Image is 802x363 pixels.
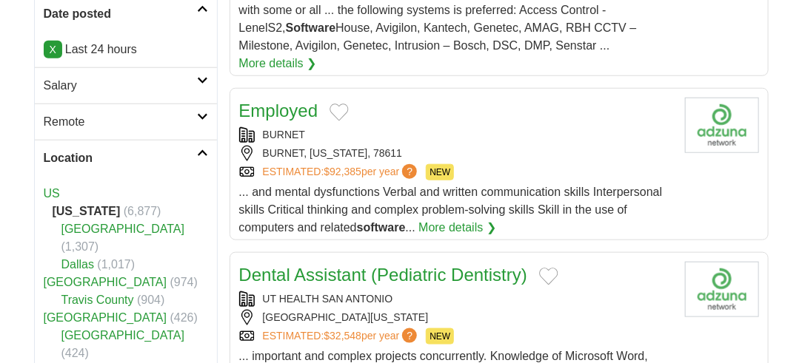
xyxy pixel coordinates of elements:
[418,219,496,237] a: More details ❯
[35,104,217,140] a: Remote
[239,101,318,121] a: Employed
[35,67,217,104] a: Salary
[61,240,99,253] span: (1,307)
[44,149,197,167] h2: Location
[239,310,673,325] div: [GEOGRAPHIC_DATA][US_STATE]
[685,98,759,153] img: Company logo
[263,164,421,180] a: ESTIMATED:$92,385per year?
[61,223,185,235] a: [GEOGRAPHIC_DATA]
[44,187,60,200] a: US
[97,258,135,271] span: (1,017)
[426,164,454,180] span: NEW
[53,205,121,217] strong: [US_STATE]
[239,146,673,161] div: BURNET, [US_STATE], 78611
[44,276,167,288] a: [GEOGRAPHIC_DATA]
[239,186,663,234] span: ... and mental dysfunctions Verbal and written communication skills Interpersonal skills Critical...
[44,113,197,131] h2: Remote
[124,205,161,217] span: (6,877)
[239,55,317,72] a: More details ❯
[324,166,361,177] span: $92,385
[402,328,417,343] span: ?
[357,221,406,234] strong: software
[170,311,198,324] span: (426)
[44,41,208,58] p: Last 24 hours
[35,140,217,176] a: Location
[137,294,164,306] span: (904)
[324,330,361,342] span: $32,548
[61,294,134,306] a: Travis County
[239,265,527,285] a: Dental Assistant (Pediatric Dentistry)
[330,104,349,121] button: Add to favorite jobs
[61,258,94,271] a: Dallas
[539,268,558,285] button: Add to favorite jobs
[61,329,185,342] a: [GEOGRAPHIC_DATA]
[402,164,417,179] span: ?
[263,328,421,345] a: ESTIMATED:$32,548per year?
[263,293,393,305] a: UT HEALTH SAN ANTONIO
[44,41,62,58] a: X
[61,347,89,359] span: (424)
[286,21,336,34] strong: Software
[170,276,198,288] span: (974)
[426,328,454,345] span: NEW
[44,77,197,95] h2: Salary
[44,5,197,23] h2: Date posted
[44,311,167,324] a: [GEOGRAPHIC_DATA]
[685,262,759,317] img: UT Health San Antonio logo
[239,127,673,143] div: BURNET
